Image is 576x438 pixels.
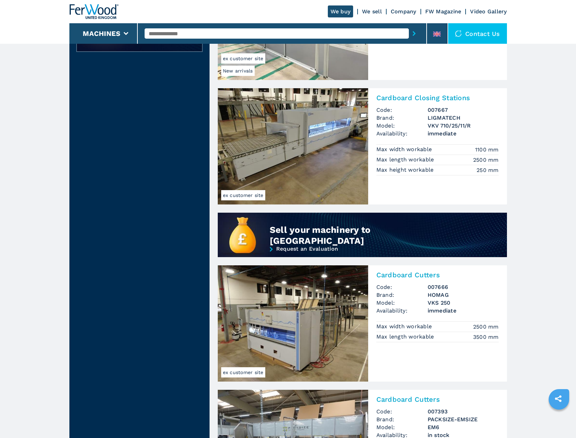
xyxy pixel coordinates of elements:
[428,106,499,114] h3: 007667
[218,88,507,204] a: Cardboard Closing Stations LIGMATECH VKV 710/25/11/Rex customer siteCardboard Closing StationsCod...
[428,122,499,130] h3: VKV 710/25/11/R
[218,246,507,269] a: Request an Evaluation
[376,106,428,114] span: Code:
[376,299,428,307] span: Model:
[475,146,499,154] em: 1100 mm
[473,323,499,331] em: 2500 mm
[376,307,428,315] span: Availability:
[376,130,428,137] span: Availability:
[473,333,499,341] em: 3500 mm
[221,367,265,377] span: ex customer site
[376,271,499,279] h2: Cardboard Cutters
[376,333,436,341] p: Max length workable
[376,323,434,330] p: Max width workable
[425,8,461,15] a: FW Magazine
[376,156,436,163] p: Max length workable
[362,8,382,15] a: We sell
[218,265,368,382] img: Cardboard Cutters HOMAG VKS 250
[473,156,499,164] em: 2500 mm
[221,66,255,76] span: New arrivals
[218,88,368,204] img: Cardboard Closing Stations LIGMATECH VKV 710/25/11/R
[376,166,436,174] p: Max height workable
[376,291,428,299] span: Brand:
[428,408,499,415] h3: 007393
[376,415,428,423] span: Brand:
[428,291,499,299] h3: HOMAG
[428,130,499,137] span: immediate
[547,407,571,433] iframe: Chat
[428,114,499,122] h3: LIGMATECH
[428,283,499,291] h3: 007666
[409,26,419,41] button: submit-button
[550,390,567,407] a: sharethis
[428,299,499,307] h3: VKS 250
[376,122,428,130] span: Model:
[221,53,265,64] span: ex customer site
[376,423,428,431] span: Model:
[376,395,499,403] h2: Cardboard Cutters
[376,408,428,415] span: Code:
[376,114,428,122] span: Brand:
[218,265,507,382] a: Cardboard Cutters HOMAG VKS 250ex customer siteCardboard CuttersCode:007666Brand:HOMAGModel:VKS 2...
[69,4,119,19] img: Ferwood
[83,29,120,38] button: Machines
[428,423,499,431] h3: EM6
[391,8,416,15] a: Company
[221,190,265,200] span: ex customer site
[376,283,428,291] span: Code:
[76,32,203,57] a: Request an Evaluation
[477,166,499,174] em: 250 mm
[328,5,353,17] a: We buy
[270,224,459,246] div: Sell your machinery to [GEOGRAPHIC_DATA]
[428,307,499,315] span: immediate
[470,8,507,15] a: Video Gallery
[448,23,507,44] div: Contact us
[376,94,499,102] h2: Cardboard Closing Stations
[455,30,462,37] img: Contact us
[428,415,499,423] h3: PACKSIZE-EMSIZE
[376,146,434,153] p: Max width workable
